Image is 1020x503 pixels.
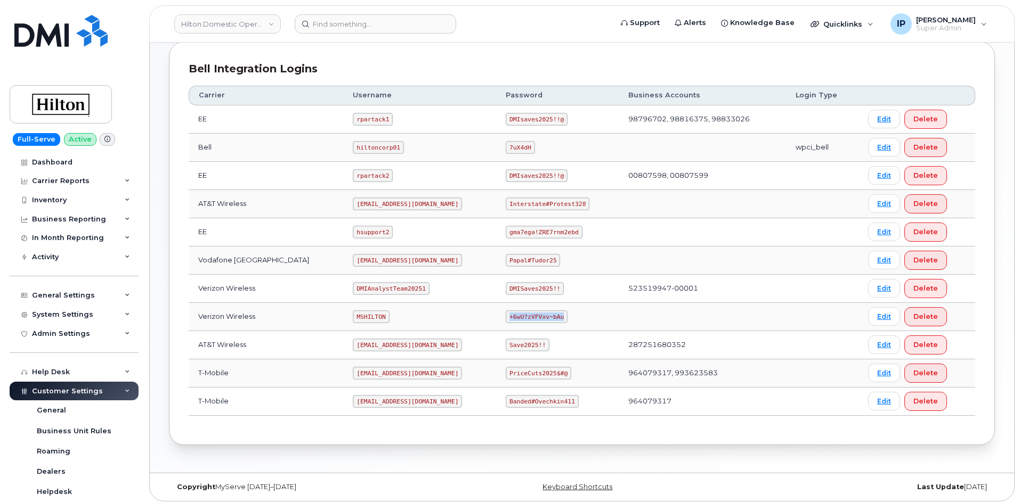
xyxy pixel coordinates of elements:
strong: Last Update [917,483,964,491]
code: DMIsaves2025!!@ [506,169,568,182]
span: Delete [913,396,938,406]
div: Bell Integration Logins [189,61,975,77]
span: Super Admin [916,24,976,32]
span: Delete [913,283,938,293]
code: +6wU?zVFVxv~bAu [506,310,568,323]
a: Edit [868,335,900,354]
a: Edit [868,364,900,382]
button: Delete [904,110,947,129]
button: Delete [904,307,947,326]
td: 00807598, 00807599 [619,162,786,190]
span: [PERSON_NAME] [916,15,976,24]
td: wpci_bell [786,134,859,162]
a: Edit [868,194,900,213]
div: Quicklinks [803,13,881,35]
code: gma7ega!ZRE7rnm2ebd [506,226,582,238]
div: MyServe [DATE]–[DATE] [169,483,444,491]
th: Business Accounts [619,86,786,105]
a: Edit [868,279,900,298]
code: rpartack1 [353,113,393,126]
button: Delete [904,138,947,157]
a: Edit [868,251,900,269]
span: Delete [913,311,938,321]
td: 964079317 [619,387,786,416]
button: Delete [904,279,947,298]
a: Edit [868,166,900,185]
td: Bell [189,134,343,162]
span: Delete [913,114,938,124]
th: Login Type [786,86,859,105]
code: [EMAIL_ADDRESS][DOMAIN_NAME] [353,197,462,210]
button: Delete [904,251,947,270]
td: T-Mobile [189,387,343,416]
td: AT&T Wireless [189,190,343,218]
code: DMIAnalystTeam20251 [353,282,429,295]
span: Delete [913,255,938,265]
span: Delete [913,142,938,152]
span: Delete [913,340,938,350]
span: Alerts [684,18,706,28]
a: Edit [868,392,900,410]
span: Delete [913,170,938,180]
td: Verizon Wireless [189,303,343,331]
td: Vodafone [GEOGRAPHIC_DATA] [189,246,343,275]
input: Find something... [295,14,456,34]
code: Interstate#Protest328 [506,197,589,210]
code: [EMAIL_ADDRESS][DOMAIN_NAME] [353,367,462,380]
th: Carrier [189,86,343,105]
iframe: Messenger Launcher [974,457,1012,495]
span: Quicklinks [823,20,862,28]
th: Username [343,86,496,105]
button: Delete [904,194,947,213]
td: AT&T Wireless [189,331,343,359]
td: EE [189,218,343,246]
a: Edit [868,222,900,241]
a: Hilton Domestic Operating Company Inc [174,14,281,34]
button: Delete [904,166,947,185]
th: Password [496,86,619,105]
code: Save2025!! [506,339,549,351]
a: Alerts [667,12,714,34]
td: 523519947-00001 [619,275,786,303]
span: Knowledge Base [730,18,795,28]
code: [EMAIL_ADDRESS][DOMAIN_NAME] [353,254,462,267]
code: Papal#Tudor25 [506,254,560,267]
a: Edit [868,110,900,128]
button: Delete [904,222,947,242]
span: Delete [913,368,938,378]
div: [DATE] [719,483,995,491]
span: IP [897,18,905,30]
code: MSHILTON [353,310,389,323]
code: 7uX4dH [506,141,535,154]
td: EE [189,105,343,134]
code: hiltoncorp01 [353,141,403,154]
a: Support [613,12,667,34]
div: Ione Partin [883,13,994,35]
button: Delete [904,335,947,354]
span: Delete [913,227,938,237]
code: DMIsaves2025!!@ [506,113,568,126]
span: Delete [913,199,938,209]
button: Delete [904,392,947,411]
button: Delete [904,364,947,383]
code: PriceCuts2025$#@ [506,367,571,380]
a: Edit [868,307,900,326]
td: Verizon Wireless [189,275,343,303]
code: DMISaves2025!! [506,282,564,295]
code: rpartack2 [353,169,393,182]
code: [EMAIL_ADDRESS][DOMAIN_NAME] [353,395,462,408]
td: 287251680352 [619,331,786,359]
td: T-Mobile [189,359,343,387]
code: [EMAIL_ADDRESS][DOMAIN_NAME] [353,339,462,351]
strong: Copyright [177,483,215,491]
code: hsupport2 [353,226,393,238]
code: Banded#Ovechkin411 [506,395,578,408]
a: Edit [868,138,900,156]
td: 98796702, 98816375, 98833026 [619,105,786,134]
a: Keyboard Shortcuts [543,483,612,491]
span: Support [630,18,660,28]
td: 964079317, 993623583 [619,359,786,387]
td: EE [189,162,343,190]
a: Knowledge Base [714,12,802,34]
